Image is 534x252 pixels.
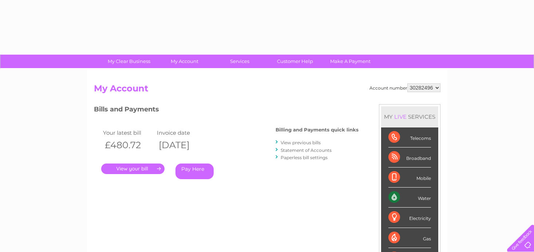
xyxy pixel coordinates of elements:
a: Paperless bill settings [281,155,328,160]
a: My Account [154,55,214,68]
a: . [101,164,165,174]
td: Your latest bill [101,128,155,138]
a: Customer Help [265,55,325,68]
div: Gas [388,228,431,248]
div: LIVE [393,113,408,120]
th: £480.72 [101,138,155,153]
h2: My Account [94,83,440,97]
a: My Clear Business [99,55,159,68]
td: Invoice date [155,128,209,138]
th: [DATE] [155,138,209,153]
a: Statement of Accounts [281,147,332,153]
h4: Billing and Payments quick links [276,127,359,133]
div: Mobile [388,168,431,188]
div: Telecoms [388,127,431,147]
div: MY SERVICES [381,106,438,127]
div: Broadband [388,147,431,168]
h3: Bills and Payments [94,104,359,117]
div: Account number [369,83,440,92]
a: Make A Payment [320,55,380,68]
a: View previous bills [281,140,321,145]
a: Pay Here [175,164,214,179]
div: Electricity [388,208,431,228]
div: Water [388,188,431,208]
a: Services [210,55,270,68]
